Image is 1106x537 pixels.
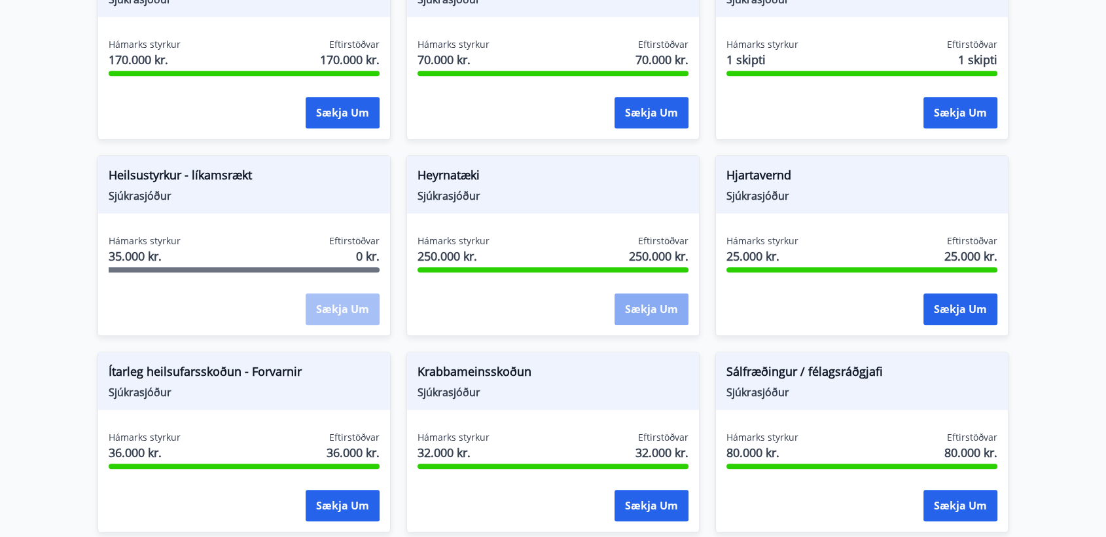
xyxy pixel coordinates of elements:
button: Sækja um [306,490,380,521]
span: 70.000 kr. [635,51,688,68]
span: 36.000 kr. [109,444,181,461]
span: 70.000 kr. [418,51,490,68]
span: 32.000 kr. [418,444,490,461]
span: 1 skipti [958,51,997,68]
span: Ítarleg heilsufarsskoðun - Forvarnir [109,363,380,385]
span: Hámarks styrkur [418,431,490,444]
button: Sækja um [923,97,997,128]
span: Eftirstöðvar [947,38,997,51]
span: 170.000 kr. [109,51,181,68]
span: Hjartavernd [726,166,997,189]
span: 80.000 kr. [726,444,798,461]
span: Sjúkrasjóður [418,385,688,399]
span: Hámarks styrkur [109,431,181,444]
span: Heyrnatæki [418,166,688,189]
span: Hámarks styrkur [418,38,490,51]
span: Hámarks styrkur [726,234,798,248]
span: Sjúkrasjóður [418,189,688,203]
span: Krabbameinsskoðun [418,363,688,385]
span: Heilsustyrkur - líkamsrækt [109,166,380,189]
span: Eftirstöðvar [329,431,380,444]
span: Hámarks styrkur [109,38,181,51]
span: 80.000 kr. [944,444,997,461]
span: Eftirstöðvar [329,234,380,248]
button: Sækja um [923,490,997,521]
span: Eftirstöðvar [638,431,688,444]
span: 0 kr. [356,248,380,265]
button: Sækja um [923,293,997,325]
button: Sækja um [615,97,688,128]
span: 32.000 kr. [635,444,688,461]
span: Hámarks styrkur [726,431,798,444]
span: 250.000 kr. [629,248,688,265]
span: Sálfræðingur / félagsráðgjafi [726,363,997,385]
span: Eftirstöðvar [947,234,997,248]
button: Sækja um [615,490,688,521]
span: Sjúkrasjóður [109,385,380,399]
span: Eftirstöðvar [638,38,688,51]
span: 1 skipti [726,51,798,68]
span: Eftirstöðvar [638,234,688,248]
button: Sækja um [615,293,688,325]
span: Eftirstöðvar [947,431,997,444]
span: Hámarks styrkur [109,234,181,248]
span: 25.000 kr. [726,248,798,265]
span: Eftirstöðvar [329,38,380,51]
span: 35.000 kr. [109,248,181,265]
span: Hámarks styrkur [418,234,490,248]
span: 25.000 kr. [944,248,997,265]
span: Hámarks styrkur [726,38,798,51]
span: Sjúkrasjóður [109,189,380,203]
span: Sjúkrasjóður [726,385,997,399]
span: 36.000 kr. [327,444,380,461]
span: 170.000 kr. [320,51,380,68]
button: Sækja um [306,97,380,128]
span: 250.000 kr. [418,248,490,265]
span: Sjúkrasjóður [726,189,997,203]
